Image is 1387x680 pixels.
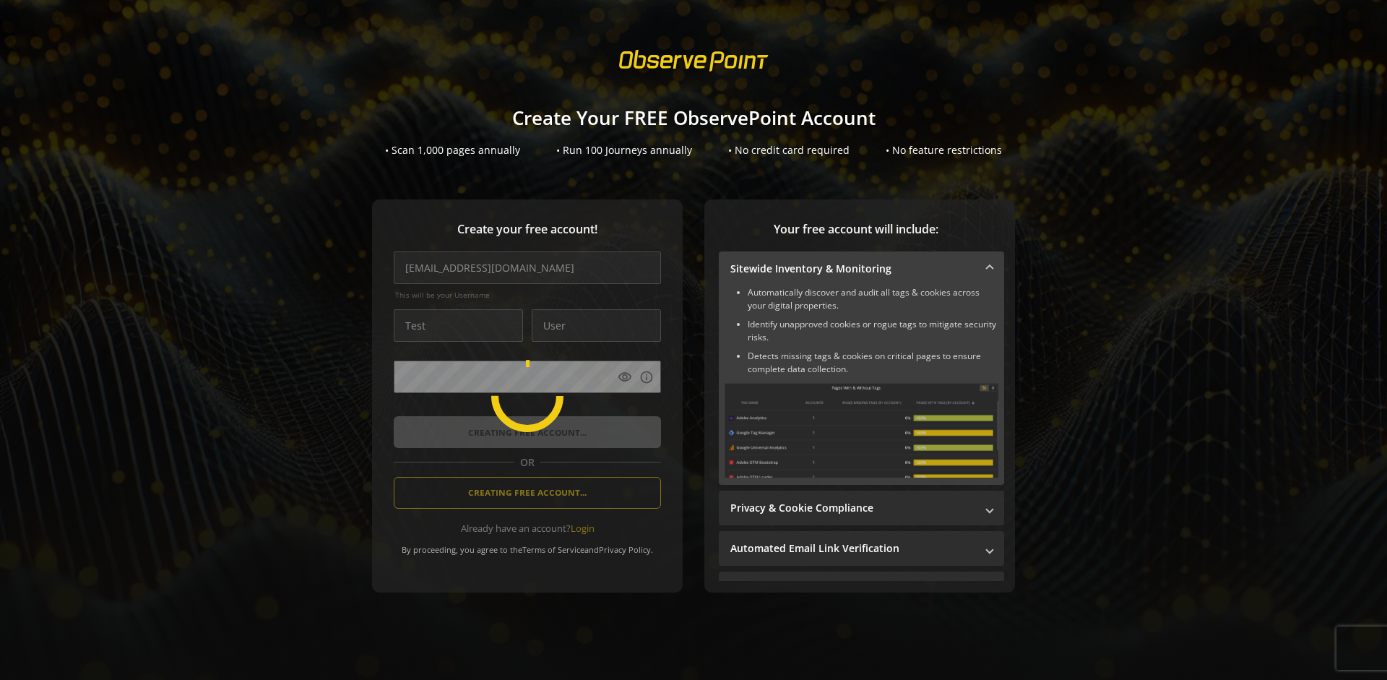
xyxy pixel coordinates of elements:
[719,251,1004,286] mat-expansion-panel-header: Sitewide Inventory & Monitoring
[599,544,651,555] a: Privacy Policy
[748,286,998,312] li: Automatically discover and audit all tags & cookies across your digital properties.
[748,318,998,344] li: Identify unapproved cookies or rogue tags to mitigate security risks.
[728,143,850,158] div: • No credit card required
[730,501,975,515] mat-panel-title: Privacy & Cookie Compliance
[394,221,661,238] span: Create your free account!
[719,221,993,238] span: Your free account will include:
[725,383,998,478] img: Sitewide Inventory & Monitoring
[748,350,998,376] li: Detects missing tags & cookies on critical pages to ensure complete data collection.
[394,535,661,555] div: By proceeding, you agree to the and .
[886,143,1002,158] div: • No feature restrictions
[719,491,1004,525] mat-expansion-panel-header: Privacy & Cookie Compliance
[730,262,975,276] mat-panel-title: Sitewide Inventory & Monitoring
[719,531,1004,566] mat-expansion-panel-header: Automated Email Link Verification
[385,143,520,158] div: • Scan 1,000 pages annually
[556,143,692,158] div: • Run 100 Journeys annually
[719,286,1004,485] div: Sitewide Inventory & Monitoring
[719,572,1004,606] mat-expansion-panel-header: Performance Monitoring with Web Vitals
[522,544,584,555] a: Terms of Service
[730,541,975,556] mat-panel-title: Automated Email Link Verification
